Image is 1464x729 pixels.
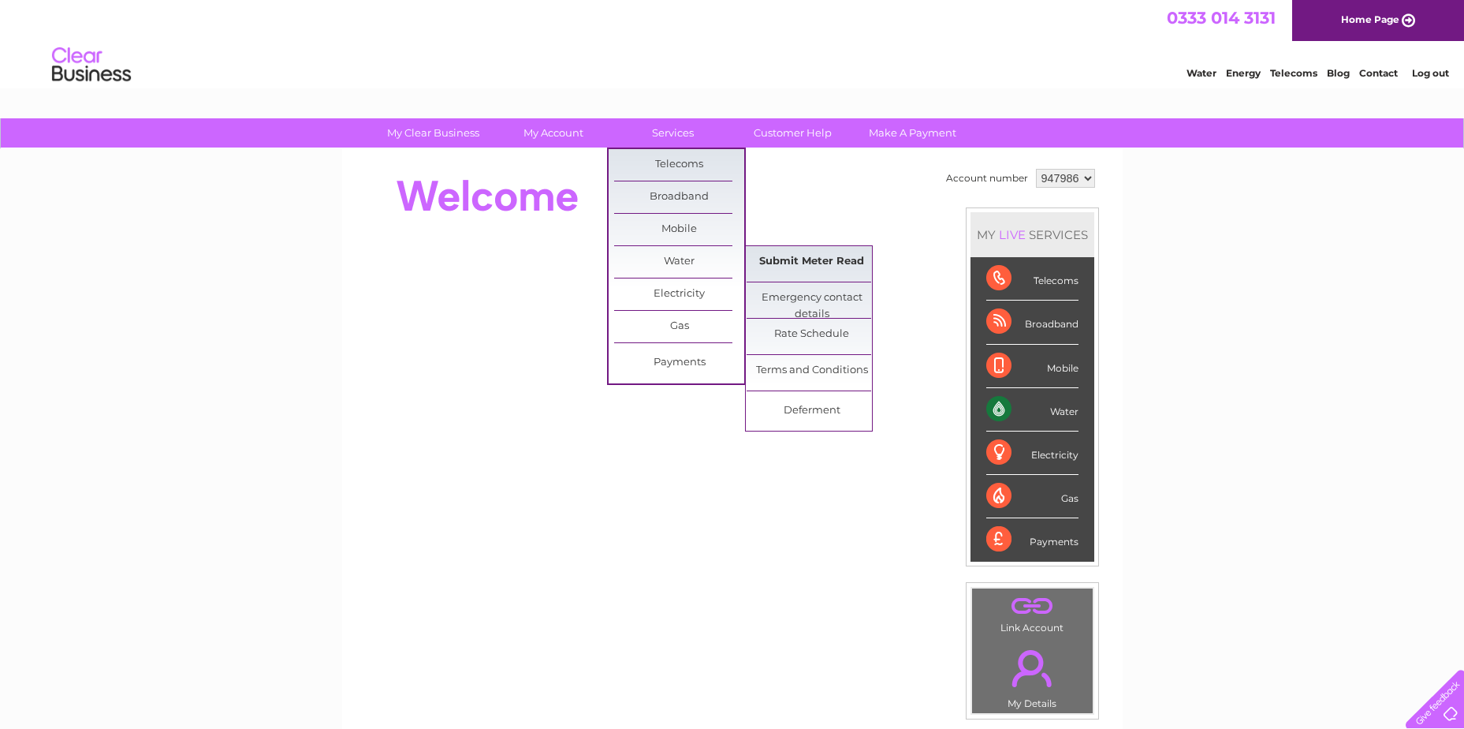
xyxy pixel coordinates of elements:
[614,347,744,379] a: Payments
[847,118,978,148] a: Make A Payment
[747,355,877,387] a: Terms and Conditions
[1186,67,1216,79] a: Water
[976,593,1089,620] a: .
[747,395,877,427] a: Deferment
[942,165,1032,192] td: Account number
[1270,67,1317,79] a: Telecoms
[996,227,1029,242] div: LIVE
[614,246,744,278] a: Water
[360,9,1105,77] div: Clear Business is a trading name of Verastar Limited (registered in [GEOGRAPHIC_DATA] No. 3667643...
[986,475,1078,518] div: Gas
[986,345,1078,388] div: Mobile
[1359,67,1398,79] a: Contact
[971,637,1093,714] td: My Details
[728,118,858,148] a: Customer Help
[747,319,877,350] a: Rate Schedule
[51,41,132,89] img: logo.png
[747,282,877,314] a: Emergency contact details
[614,149,744,181] a: Telecoms
[971,588,1093,637] td: Link Account
[614,311,744,342] a: Gas
[614,279,744,310] a: Electricity
[1327,67,1350,79] a: Blog
[1226,67,1261,79] a: Energy
[986,388,1078,432] div: Water
[368,118,498,148] a: My Clear Business
[614,214,744,245] a: Mobile
[488,118,618,148] a: My Account
[1412,67,1449,79] a: Log out
[976,641,1089,696] a: .
[986,432,1078,475] div: Electricity
[970,212,1094,257] div: MY SERVICES
[608,118,738,148] a: Services
[1167,8,1276,28] a: 0333 014 3131
[986,301,1078,344] div: Broadband
[747,246,877,278] a: Submit Meter Read
[614,181,744,213] a: Broadband
[986,257,1078,301] div: Telecoms
[986,518,1078,561] div: Payments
